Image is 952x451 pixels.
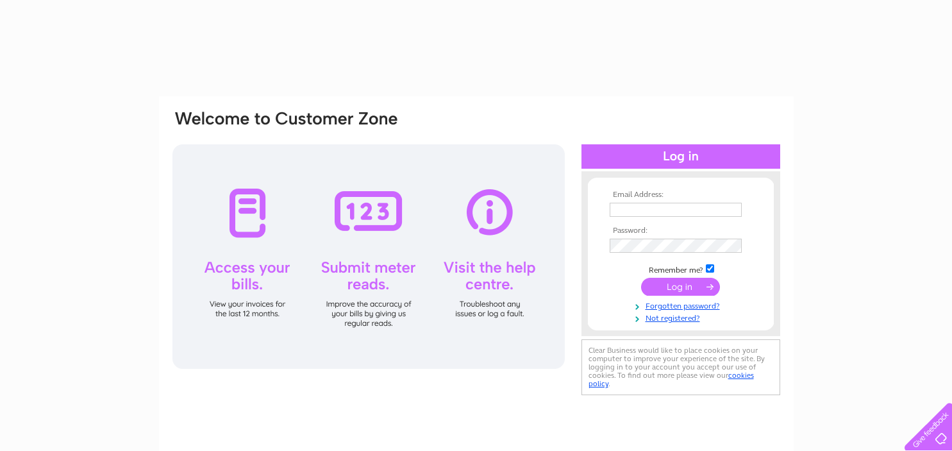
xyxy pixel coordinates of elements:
th: Password: [606,226,755,235]
input: Submit [641,278,720,296]
a: Not registered? [610,311,755,323]
a: cookies policy [589,371,754,388]
th: Email Address: [606,191,755,200]
td: Remember me? [606,262,755,275]
div: Clear Business would like to place cookies on your computer to improve your experience of the sit... [581,339,780,395]
a: Forgotten password? [610,299,755,311]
